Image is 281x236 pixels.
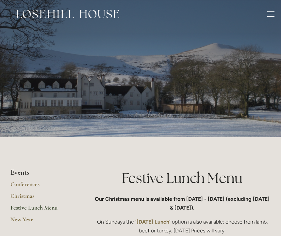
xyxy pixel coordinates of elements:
[16,10,119,18] img: Losehill House
[10,192,73,204] a: Christmas
[94,217,271,235] p: On Sundays the option is also available; choose from lamb, beef or turkey. [DATE] Prices will vary.
[135,219,171,225] strong: ‘[DATE] Lunch’
[95,196,271,211] strong: Our Christmas menu is available from [DATE] - [DATE] (excluding [DATE] & [DATE]).
[134,219,172,225] a: ‘[DATE] Lunch’
[10,181,73,192] a: Conferences
[10,216,73,228] a: New Year
[94,168,271,188] h1: Festive Lunch Menu
[10,204,73,216] a: Festive Lunch Menu
[10,168,73,177] li: Events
